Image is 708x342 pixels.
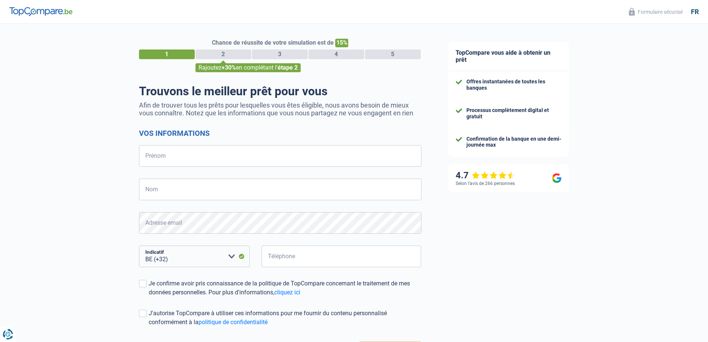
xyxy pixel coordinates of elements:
div: 4.7 [456,170,515,181]
span: +30% [222,64,236,71]
div: 5 [365,49,421,59]
span: Chance de réussite de votre simulation est de [212,39,334,46]
div: 3 [252,49,308,59]
span: 15% [335,39,348,47]
div: Offres instantanées de toutes les banques [466,79,562,91]
a: politique de confidentialité [198,319,268,326]
div: Selon l’avis de 266 personnes [456,181,515,186]
div: Processus complètement digital et gratuit [466,107,562,120]
input: 401020304 [262,246,421,267]
div: 2 [195,49,251,59]
img: TopCompare Logo [9,7,72,16]
p: Afin de trouver tous les prêts pour lesquelles vous êtes éligible, nous avons besoin de mieux vou... [139,101,421,117]
div: TopCompare vous aide à obtenir un prêt [448,42,569,71]
div: Rajoutez en complétant l' [195,63,301,72]
h2: Vos informations [139,129,421,138]
div: Confirmation de la banque en une demi-journée max [466,136,562,148]
div: fr [691,8,699,16]
div: 1 [139,49,195,59]
button: Formulaire sécurisé [624,6,687,18]
div: Je confirme avoir pris connaissance de la politique de TopCompare concernant le traitement de mes... [149,279,421,297]
a: cliquez ici [274,289,300,296]
span: étape 2 [278,64,298,71]
h1: Trouvons le meilleur prêt pour vous [139,84,421,98]
div: 4 [308,49,364,59]
div: J'autorise TopCompare à utiliser ces informations pour me fournir du contenu personnalisé conform... [149,309,421,327]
